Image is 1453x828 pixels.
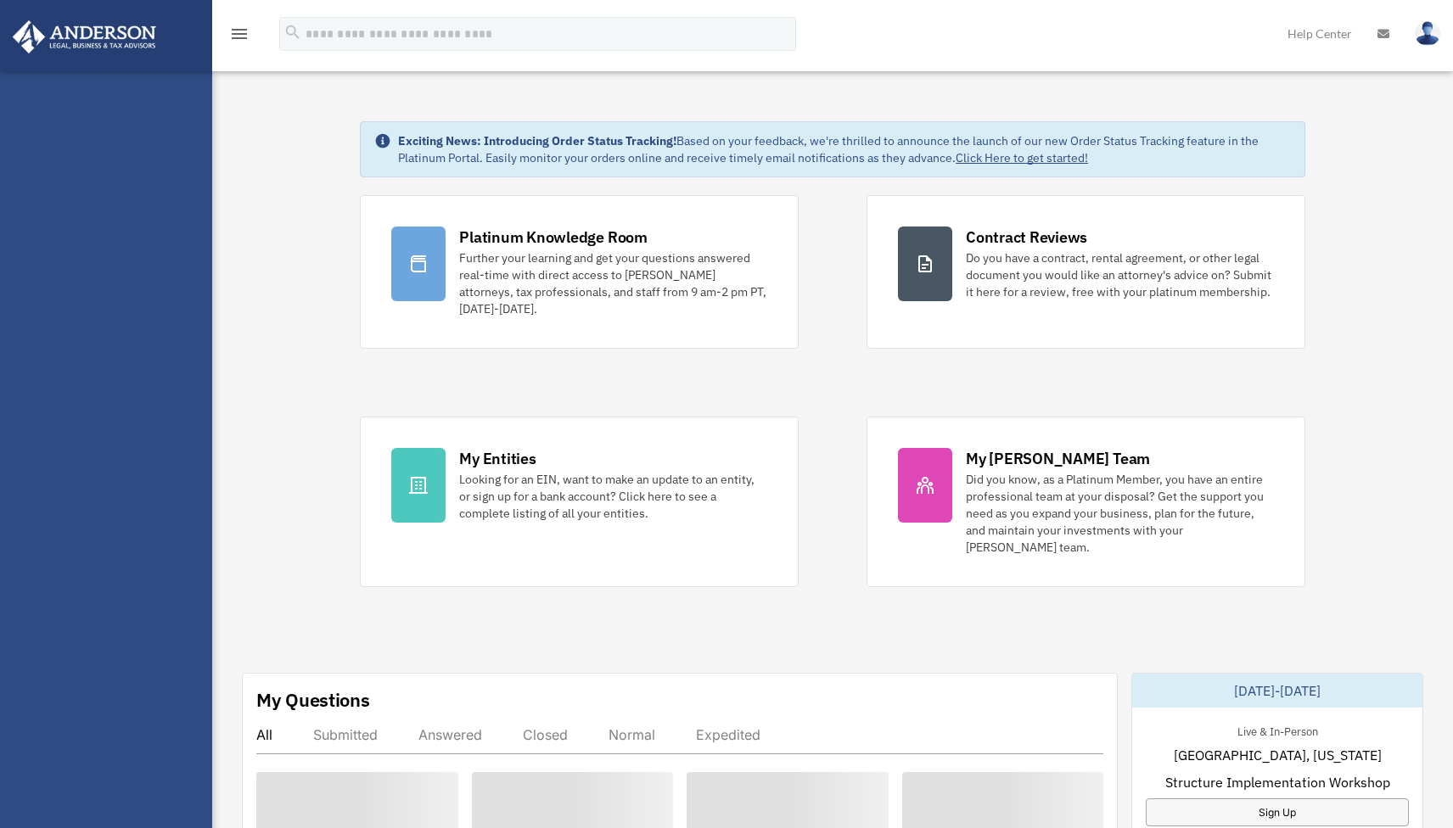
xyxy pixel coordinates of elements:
span: Structure Implementation Workshop [1165,772,1390,792]
div: Expedited [696,726,760,743]
div: Do you have a contract, rental agreement, or other legal document you would like an attorney's ad... [966,249,1274,300]
a: Contract Reviews Do you have a contract, rental agreement, or other legal document you would like... [867,195,1305,349]
div: [DATE]-[DATE] [1132,674,1422,708]
img: User Pic [1415,21,1440,46]
div: My [PERSON_NAME] Team [966,448,1150,469]
div: Normal [609,726,655,743]
i: menu [229,24,250,44]
a: menu [229,30,250,44]
div: Closed [523,726,568,743]
img: Anderson Advisors Platinum Portal [8,20,161,53]
div: Answered [418,726,482,743]
div: Did you know, as a Platinum Member, you have an entire professional team at your disposal? Get th... [966,471,1274,556]
i: search [283,23,302,42]
strong: Exciting News: Introducing Order Status Tracking! [398,133,676,148]
div: Contract Reviews [966,227,1087,248]
span: [GEOGRAPHIC_DATA], [US_STATE] [1174,745,1382,765]
div: Live & In-Person [1224,721,1332,739]
div: My Entities [459,448,536,469]
div: All [256,726,272,743]
div: Platinum Knowledge Room [459,227,648,248]
a: Platinum Knowledge Room Further your learning and get your questions answered real-time with dire... [360,195,799,349]
div: Based on your feedback, we're thrilled to announce the launch of our new Order Status Tracking fe... [398,132,1291,166]
div: Submitted [313,726,378,743]
a: My [PERSON_NAME] Team Did you know, as a Platinum Member, you have an entire professional team at... [867,417,1305,587]
div: Looking for an EIN, want to make an update to an entity, or sign up for a bank account? Click her... [459,471,767,522]
a: Sign Up [1146,798,1409,826]
div: Further your learning and get your questions answered real-time with direct access to [PERSON_NAM... [459,249,767,317]
div: My Questions [256,687,370,713]
a: Click Here to get started! [956,150,1088,165]
a: My Entities Looking for an EIN, want to make an update to an entity, or sign up for a bank accoun... [360,417,799,587]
